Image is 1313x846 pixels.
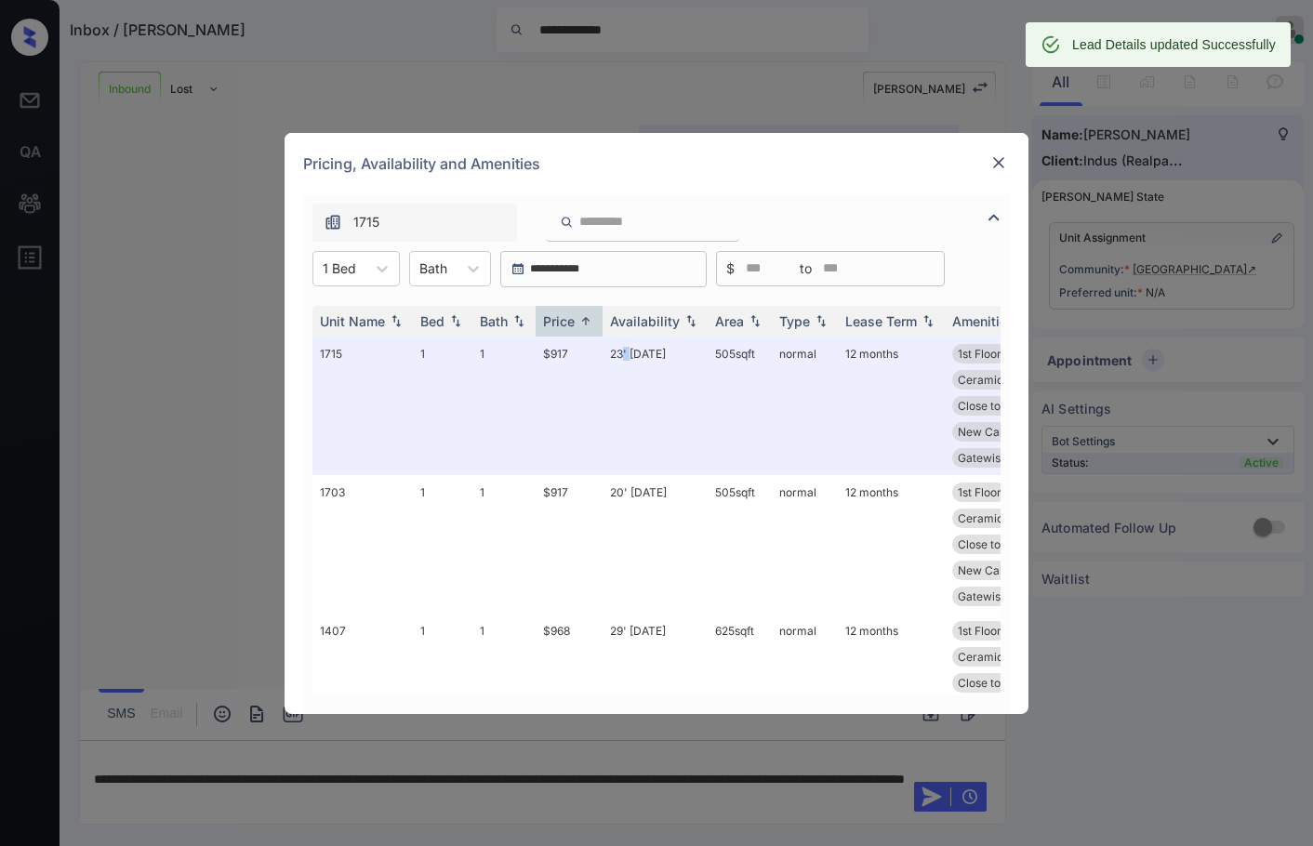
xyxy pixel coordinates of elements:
[958,399,1102,413] span: Close to [PERSON_NAME]...
[838,475,945,614] td: 12 months
[845,313,917,329] div: Lease Term
[746,314,764,327] img: sorting
[958,563,1031,577] span: New Cabinets
[312,614,413,752] td: 1407
[708,614,772,752] td: 625 sqft
[958,624,1001,638] span: 1st Floor
[560,214,574,231] img: icon-zuma
[353,212,379,232] span: 1715
[413,614,472,752] td: 1
[324,213,342,231] img: icon-zuma
[285,133,1028,194] div: Pricing, Availability and Amenities
[772,337,838,475] td: normal
[312,475,413,614] td: 1703
[577,314,595,328] img: sorting
[958,451,1007,465] span: Gatewise
[952,313,1015,329] div: Amenities
[958,676,1102,690] span: Close to [PERSON_NAME]...
[603,614,708,752] td: 29' [DATE]
[708,337,772,475] td: 505 sqft
[472,337,536,475] td: 1
[413,475,472,614] td: 1
[708,475,772,614] td: 505 sqft
[536,337,603,475] td: $917
[387,314,405,327] img: sorting
[989,153,1008,172] img: close
[1072,28,1276,61] div: Lead Details updated Successfully
[480,313,508,329] div: Bath
[682,314,700,327] img: sorting
[543,313,575,329] div: Price
[726,258,735,279] span: $
[715,313,744,329] div: Area
[779,313,810,329] div: Type
[772,614,838,752] td: normal
[510,314,528,327] img: sorting
[320,313,385,329] div: Unit Name
[958,537,1102,551] span: Close to [PERSON_NAME]...
[958,511,1048,525] span: Ceramic Tile Di...
[446,314,465,327] img: sorting
[610,313,680,329] div: Availability
[772,475,838,614] td: normal
[603,475,708,614] td: 20' [DATE]
[958,650,1048,664] span: Ceramic Tile Di...
[838,614,945,752] td: 12 months
[958,425,1031,439] span: New Cabinets
[472,475,536,614] td: 1
[536,614,603,752] td: $968
[958,589,1007,603] span: Gatewise
[958,347,1001,361] span: 1st Floor
[603,337,708,475] td: 23' [DATE]
[838,337,945,475] td: 12 months
[958,485,1001,499] span: 1st Floor
[420,313,444,329] div: Bed
[312,337,413,475] td: 1715
[800,258,812,279] span: to
[812,314,830,327] img: sorting
[413,337,472,475] td: 1
[958,373,1048,387] span: Ceramic Tile Di...
[536,475,603,614] td: $917
[983,206,1005,229] img: icon-zuma
[472,614,536,752] td: 1
[919,314,937,327] img: sorting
